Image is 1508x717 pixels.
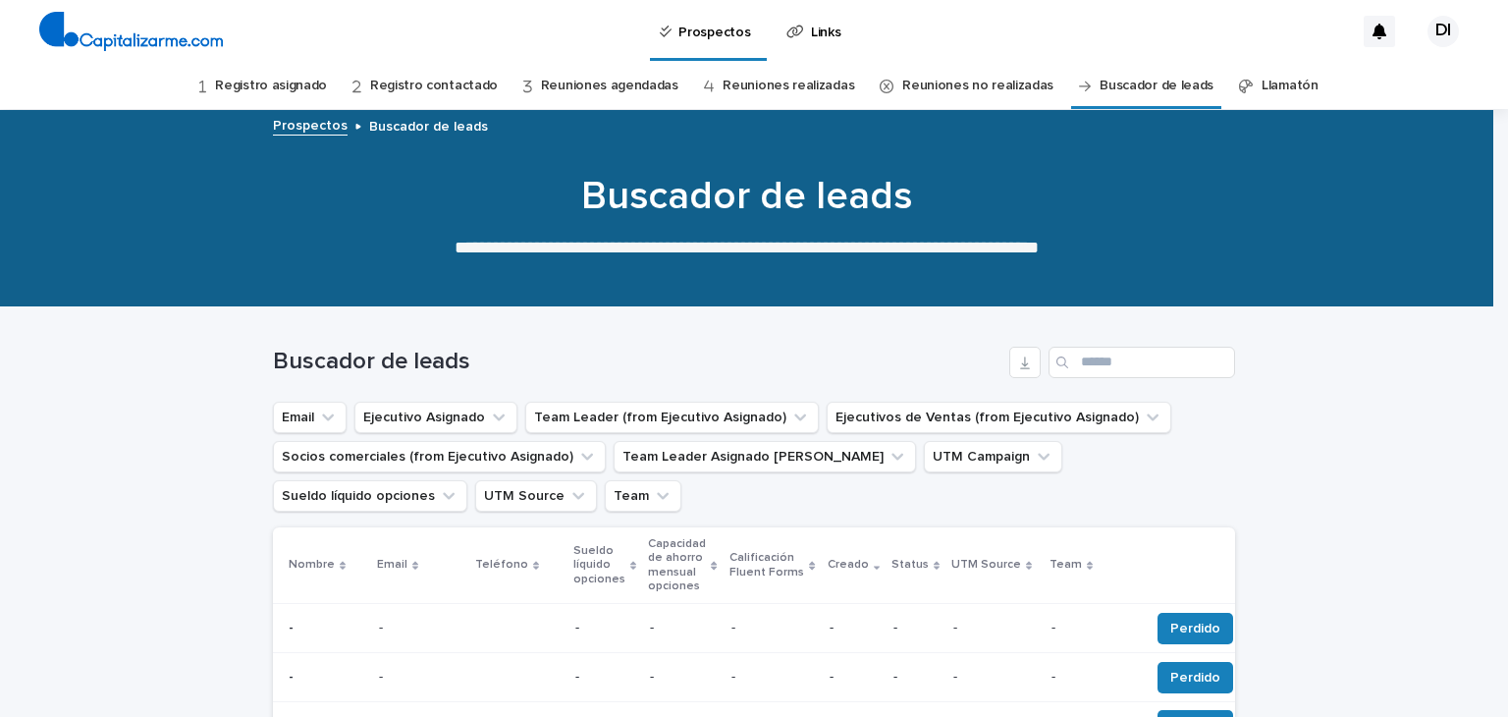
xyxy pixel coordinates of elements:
a: Registro contactado [370,63,498,109]
button: Sueldo líquido opciones [273,480,467,512]
p: - [953,665,961,686]
p: - [575,620,634,636]
p: Teléfono [475,554,528,576]
p: Email [377,554,407,576]
p: - [575,669,634,686]
p: - [1051,616,1059,636]
p: - [650,620,715,636]
a: Buscador de leads [1100,63,1213,109]
p: Nombre [289,554,335,576]
button: Team Leader Asignado LLamados [614,441,916,472]
a: Llamatón [1262,63,1319,109]
p: Calificación Fluent Forms [729,547,805,583]
button: Team [605,480,681,512]
button: Socios comerciales (from Ejecutivo Asignado) [273,441,606,472]
a: Reuniones no realizadas [902,63,1053,109]
button: Team Leader (from Ejecutivo Asignado) [525,402,819,433]
p: - [893,669,938,686]
button: UTM Source [475,480,597,512]
a: Reuniones realizadas [723,63,854,109]
tr: -- -- ---- ---- -- Perdido [273,604,1265,653]
p: - [953,616,961,636]
p: - [379,665,387,686]
h1: Buscador de leads [273,348,1001,376]
span: Perdido [1170,619,1220,638]
p: Capacidad de ahorro mensual opciones [648,533,706,598]
p: - [893,620,938,636]
p: Creado [828,554,869,576]
div: DI [1427,16,1459,47]
button: Ejecutivo Asignado [354,402,517,433]
p: - [830,620,878,636]
p: - [1051,665,1059,686]
img: 4arMvv9wSvmHTHbXwTim [39,12,223,51]
p: - [289,616,297,636]
p: - [731,616,739,636]
a: Registro asignado [215,63,327,109]
span: Perdido [1170,668,1220,688]
p: - [731,665,739,686]
a: Prospectos [273,113,348,136]
p: UTM Source [951,554,1021,576]
button: Perdido [1158,662,1233,693]
input: Search [1049,347,1235,378]
p: Team [1050,554,1082,576]
p: Status [891,554,929,576]
button: Email [273,402,347,433]
button: Perdido [1158,613,1233,644]
p: - [289,665,297,686]
tr: -- -- ---- ---- -- Perdido [273,653,1265,702]
p: - [830,669,878,686]
p: Sueldo líquido opciones [573,540,625,590]
p: Buscador de leads [369,114,488,136]
a: Reuniones agendadas [541,63,678,109]
p: - [650,669,715,686]
h1: Buscador de leads [265,173,1227,220]
button: Ejecutivos de Ventas (from Ejecutivo Asignado) [827,402,1171,433]
button: UTM Campaign [924,441,1062,472]
p: - [379,616,387,636]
